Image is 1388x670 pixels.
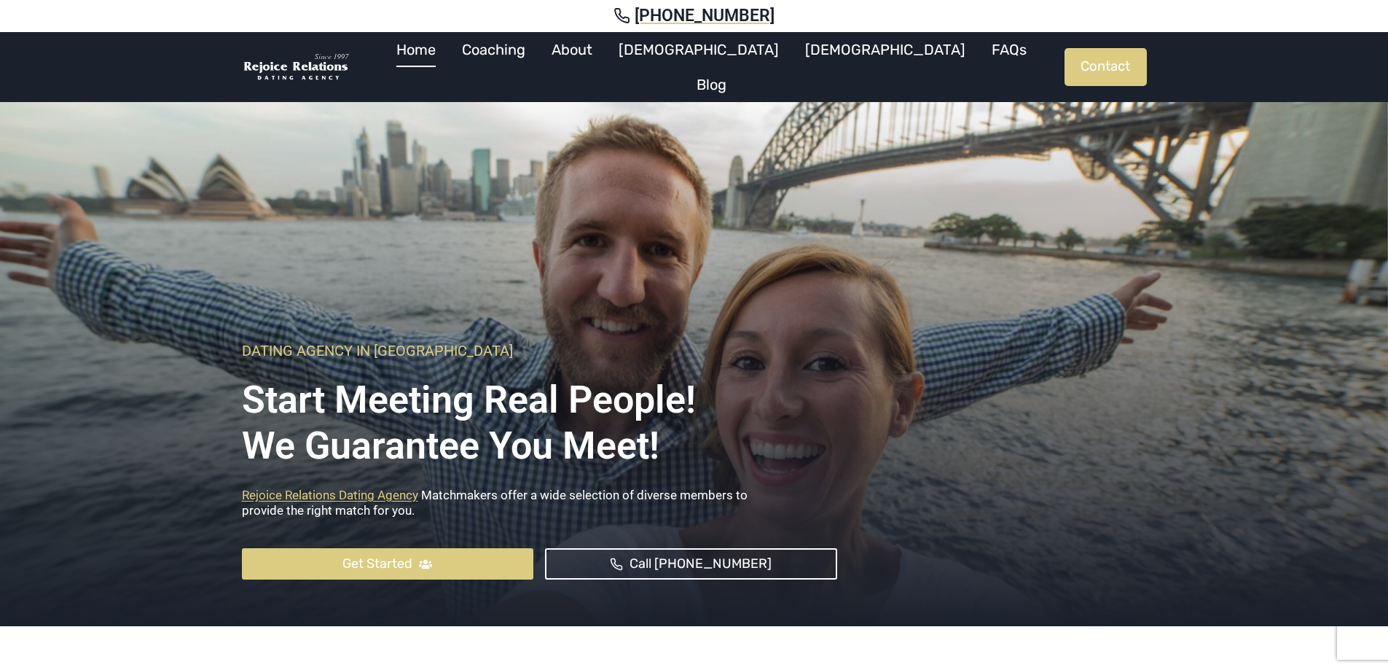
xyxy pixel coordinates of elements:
[630,553,772,574] span: Call [PHONE_NUMBER]
[1064,48,1147,86] a: Contact
[242,342,837,359] h6: Dating Agency In [GEOGRAPHIC_DATA]
[545,548,837,580] a: Call [PHONE_NUMBER]
[358,32,1064,102] nav: Primary
[383,32,449,67] a: Home
[538,32,605,67] a: About
[792,32,979,67] a: [DEMOGRAPHIC_DATA]
[242,548,534,580] a: Get Started
[342,553,412,574] span: Get Started
[242,367,837,469] h1: Start Meeting Real People! We Guarantee you meet!
[635,6,775,26] span: [PHONE_NUMBER]
[242,52,351,82] img: Rejoice Relations
[17,6,1371,26] a: [PHONE_NUMBER]
[242,488,418,502] a: Rejoice Relations Dating Agency
[979,32,1040,67] a: FAQs
[242,488,837,525] p: Matchmakers offer a wide selection of diverse members to provide the right match for you.
[683,67,740,102] a: Blog
[605,32,792,67] a: [DEMOGRAPHIC_DATA]
[449,32,538,67] a: Coaching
